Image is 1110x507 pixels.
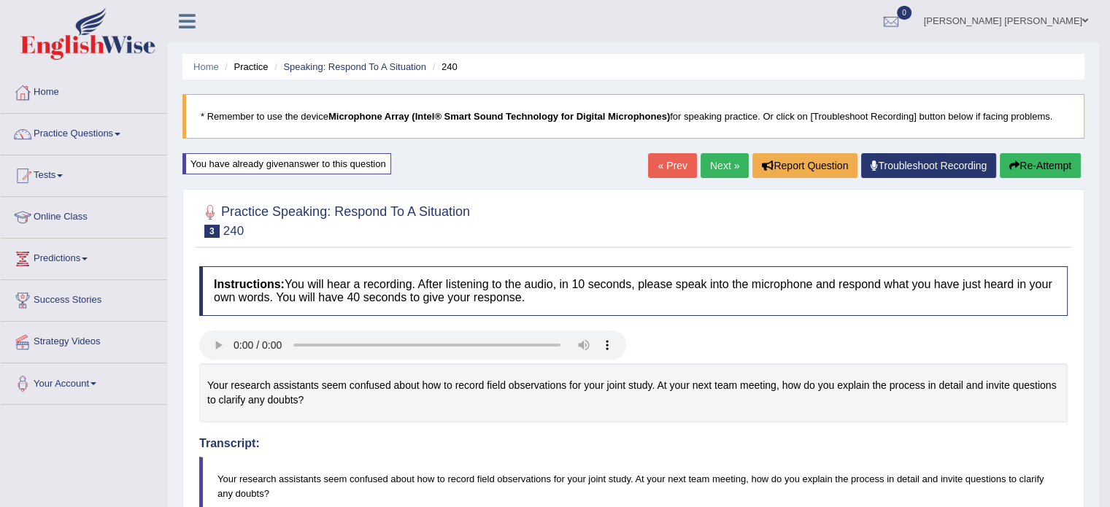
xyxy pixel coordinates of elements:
a: Strategy Videos [1,322,167,358]
li: 240 [429,60,458,74]
a: « Prev [648,153,696,178]
small: 240 [223,224,244,238]
h4: You will hear a recording. After listening to the audio, in 10 seconds, please speak into the mic... [199,266,1068,315]
a: Online Class [1,197,167,233]
a: Home [193,61,219,72]
a: Next » [701,153,749,178]
a: Practice Questions [1,114,167,150]
a: Troubleshoot Recording [861,153,996,178]
button: Re-Attempt [1000,153,1081,178]
b: Instructions: [214,278,285,290]
div: You have already given answer to this question [182,153,391,174]
a: Tests [1,155,167,192]
button: Report Question [752,153,857,178]
a: Success Stories [1,280,167,317]
a: Speaking: Respond To A Situation [283,61,426,72]
blockquote: * Remember to use the device for speaking practice. Or click on [Troubleshoot Recording] button b... [182,94,1084,139]
a: Your Account [1,363,167,400]
span: 3 [204,225,220,238]
div: Your research assistants seem confused about how to record field observations for your joint stud... [199,363,1068,422]
a: Predictions [1,239,167,275]
li: Practice [221,60,268,74]
a: Home [1,72,167,109]
span: 0 [897,6,911,20]
b: Microphone Array (Intel® Smart Sound Technology for Digital Microphones) [328,111,670,122]
h2: Practice Speaking: Respond To A Situation [199,201,470,238]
